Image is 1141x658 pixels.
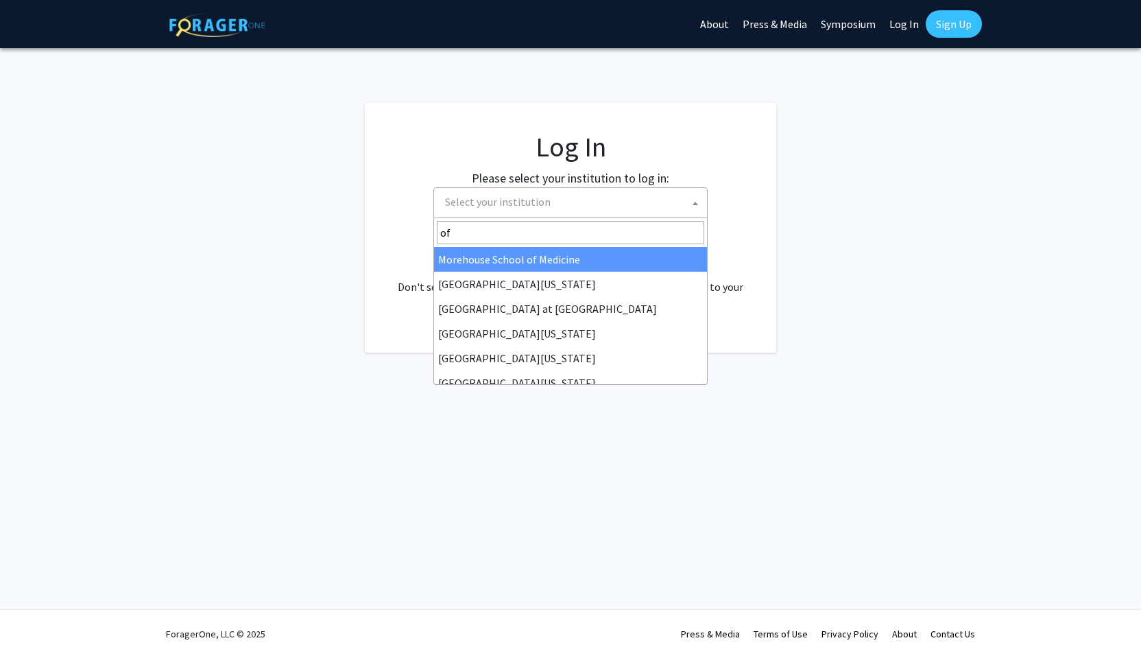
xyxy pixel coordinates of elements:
[434,247,707,272] li: Morehouse School of Medicine
[930,628,975,640] a: Contact Us
[472,169,669,187] label: Please select your institution to log in:
[434,321,707,346] li: [GEOGRAPHIC_DATA][US_STATE]
[169,13,265,37] img: ForagerOne Logo
[392,130,749,163] h1: Log In
[440,188,707,216] span: Select your institution
[434,272,707,296] li: [GEOGRAPHIC_DATA][US_STATE]
[10,596,58,648] iframe: Chat
[926,10,982,38] a: Sign Up
[434,371,707,395] li: [GEOGRAPHIC_DATA][US_STATE]
[166,610,265,658] div: ForagerOne, LLC © 2025
[892,628,917,640] a: About
[433,187,708,218] span: Select your institution
[434,296,707,321] li: [GEOGRAPHIC_DATA] at [GEOGRAPHIC_DATA]
[445,195,551,209] span: Select your institution
[754,628,808,640] a: Terms of Use
[392,246,749,312] div: No account? . Don't see your institution? about bringing ForagerOne to your institution.
[437,221,704,244] input: Search
[821,628,878,640] a: Privacy Policy
[434,346,707,371] li: [GEOGRAPHIC_DATA][US_STATE]
[681,628,740,640] a: Press & Media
